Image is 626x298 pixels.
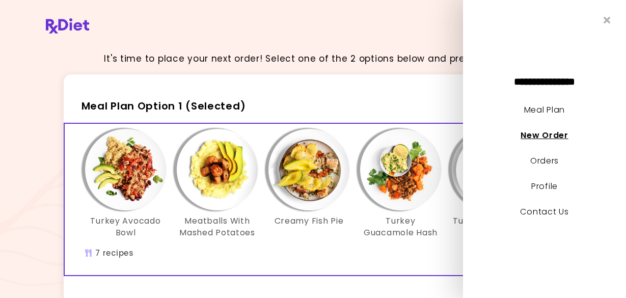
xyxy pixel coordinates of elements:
[46,18,89,34] img: RxDiet
[360,215,442,238] h3: Turkey Guacamole Hash
[520,206,568,218] a: Contact Us
[447,129,538,238] div: Info - Turkey with Beans - Meal Plan Option 1 (Selected)
[263,129,355,238] div: Info - Creamy Fish Pie - Meal Plan Option 1 (Selected)
[85,215,167,238] h3: Turkey Avocado Bowl
[355,129,447,238] div: Info - Turkey Guacamole Hash - Meal Plan Option 1 (Selected)
[521,129,568,141] a: New Order
[453,215,532,227] h3: Turkey with Beans
[104,52,522,66] p: It's time to place your next order! Select one of the 2 options below and press continue.
[531,180,558,192] a: Profile
[524,104,565,116] a: Meal Plan
[172,129,263,238] div: Info - Meatballs With Mashed Potatoes - Meal Plan Option 1 (Selected)
[80,129,172,238] div: Info - Turkey Avocado Bowl - Meal Plan Option 1 (Selected)
[530,155,559,167] a: Orders
[275,215,344,227] h3: Creamy Fish Pie
[81,99,246,113] span: Meal Plan Option 1 (Selected)
[177,215,258,238] h3: Meatballs With Mashed Potatoes
[604,15,611,25] i: Close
